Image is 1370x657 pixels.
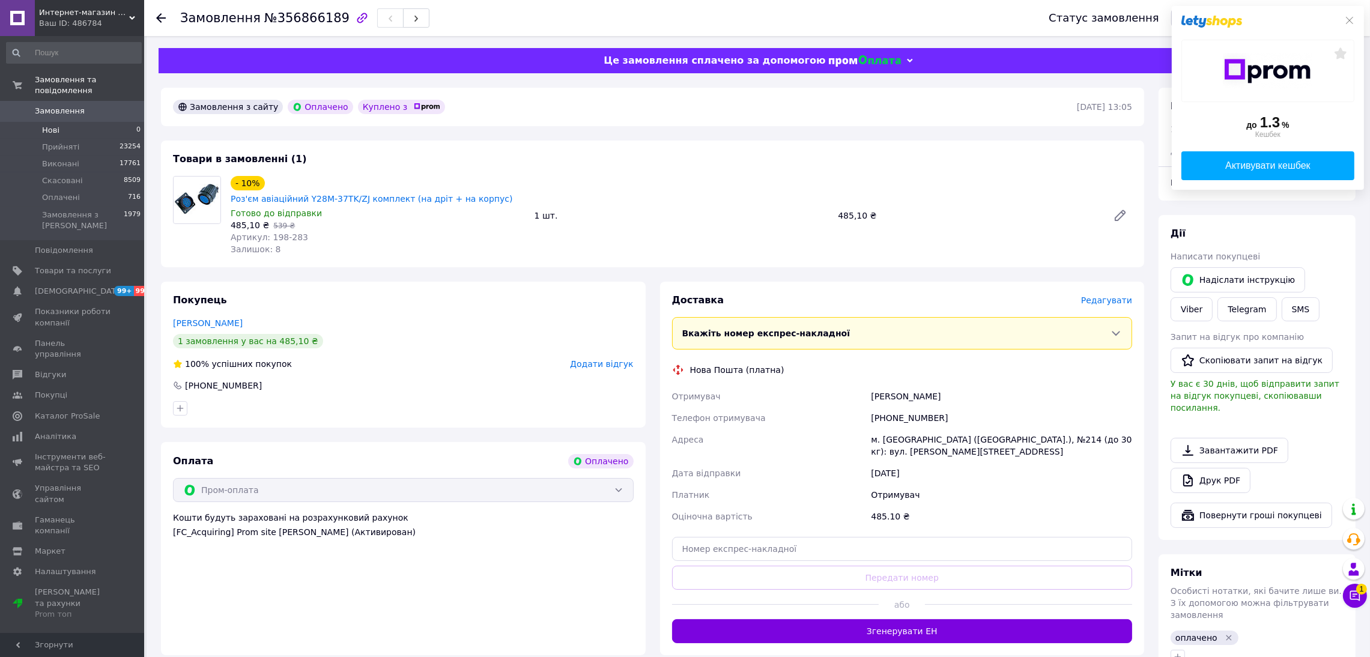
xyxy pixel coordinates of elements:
[1282,297,1320,321] button: SMS
[173,294,227,306] span: Покупець
[687,364,787,376] div: Нова Пошта (платна)
[174,177,220,223] img: Роз'єм авіаційний Y28M-37TK/ZJ комплект (на дріт + на корпус)
[42,192,80,203] span: Оплачені
[1343,584,1367,608] button: Чат з покупцем1
[672,468,741,478] span: Дата відправки
[35,106,85,117] span: Замовлення
[35,452,111,473] span: Інструменти веб-майстра та SEO
[868,429,1135,462] div: м. [GEOGRAPHIC_DATA] ([GEOGRAPHIC_DATA].), №214 (до 30 кг): вул. [PERSON_NAME][STREET_ADDRESS]
[180,11,261,25] span: Замовлення
[1171,267,1305,292] button: Надіслати інструкцію
[173,318,243,328] a: [PERSON_NAME]
[6,42,142,64] input: Пошук
[231,208,322,218] span: Готово до відправки
[114,286,134,296] span: 99+
[35,265,111,276] span: Товари та послуги
[1171,438,1288,463] a: Завантажити PDF
[1171,178,1248,187] span: Всього до сплати
[1171,468,1250,493] a: Друк PDF
[42,159,79,169] span: Виконані
[136,125,141,136] span: 0
[868,407,1135,429] div: [PHONE_NUMBER]
[833,207,1103,224] div: 485,10 ₴
[35,587,111,620] span: [PERSON_NAME] та рахунки
[35,369,66,380] span: Відгуки
[868,462,1135,484] div: [DATE]
[288,100,353,114] div: Оплачено
[231,194,512,204] a: Роз'єм авіаційний Y28M-37TK/ZJ комплект (на дріт + на корпус)
[672,619,1133,643] button: Згенерувати ЕН
[1077,102,1132,112] time: [DATE] 13:05
[1108,204,1132,228] a: Редагувати
[173,526,634,538] div: [FC_Acquiring] Prom site [PERSON_NAME] (Активирован)
[35,286,124,297] span: [DEMOGRAPHIC_DATA]
[1171,124,1204,134] span: 1 товар
[868,484,1135,506] div: Отримувач
[1171,252,1260,261] span: Написати покупцеві
[173,334,323,348] div: 1 замовлення у вас на 485,10 ₴
[124,210,141,231] span: 1979
[184,380,263,392] div: [PHONE_NUMBER]
[1224,633,1234,643] svg: Видалити мітку
[42,142,79,153] span: Прийняті
[829,55,901,67] img: evopay logo
[672,537,1133,561] input: Номер експрес-накладної
[1217,297,1276,321] a: Telegram
[124,175,141,186] span: 8509
[35,483,111,504] span: Управління сайтом
[1171,379,1339,413] span: У вас є 30 днів, щоб відправити запит на відгук покупцеві, скопіювавши посилання.
[1171,586,1342,620] span: Особисті нотатки, які бачите лише ви. З їх допомогою можна фільтрувати замовлення
[879,599,925,611] span: або
[120,159,141,169] span: 17761
[128,192,141,203] span: 716
[35,411,100,422] span: Каталог ProSale
[134,286,154,296] span: 99+
[35,609,111,620] div: Prom топ
[231,220,269,230] span: 485,10 ₴
[1171,297,1213,321] a: Viber
[156,12,166,24] div: Повернутися назад
[672,512,753,521] span: Оціночна вартість
[1171,228,1186,239] span: Дії
[672,413,766,423] span: Телефон отримувача
[42,175,83,186] span: Скасовані
[1049,12,1159,24] div: Статус замовлення
[35,390,67,401] span: Покупці
[42,125,59,136] span: Нові
[173,153,307,165] span: Товари в замовленні (1)
[231,232,308,242] span: Артикул: 198-283
[35,566,96,577] span: Налаштування
[39,7,129,18] span: Интернет-магазин "RADIOMART"
[1171,567,1202,578] span: Мітки
[273,222,295,230] span: 539 ₴
[414,103,440,111] img: prom
[173,358,292,370] div: успішних покупок
[1081,295,1132,305] span: Редагувати
[1171,348,1333,373] button: Скопіювати запит на відгук
[173,512,634,538] div: Кошти будуть зараховані на розрахунковий рахунок
[35,74,144,96] span: Замовлення та повідомлення
[868,506,1135,527] div: 485.10 ₴
[185,359,209,369] span: 100%
[264,11,350,25] span: №356866189
[672,490,710,500] span: Платник
[1356,584,1367,595] span: 1
[682,329,850,338] span: Вкажіть номер експрес-накладної
[35,515,111,536] span: Гаманець компанії
[35,431,76,442] span: Аналітика
[173,455,213,467] span: Оплата
[35,546,65,557] span: Маркет
[672,294,724,306] span: Доставка
[231,176,265,190] div: - 10%
[358,100,446,114] div: Куплено з
[530,207,834,224] div: 1 шт.
[568,454,633,468] div: Оплачено
[173,100,283,114] div: Замовлення з сайту
[604,55,825,66] span: Це замовлення сплачено за допомогою
[39,18,144,29] div: Ваш ID: 486784
[231,244,281,254] span: Залишок: 8
[1175,633,1217,643] span: оплачено
[35,338,111,360] span: Панель управління
[570,359,633,369] span: Додати відгук
[672,435,704,444] span: Адреса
